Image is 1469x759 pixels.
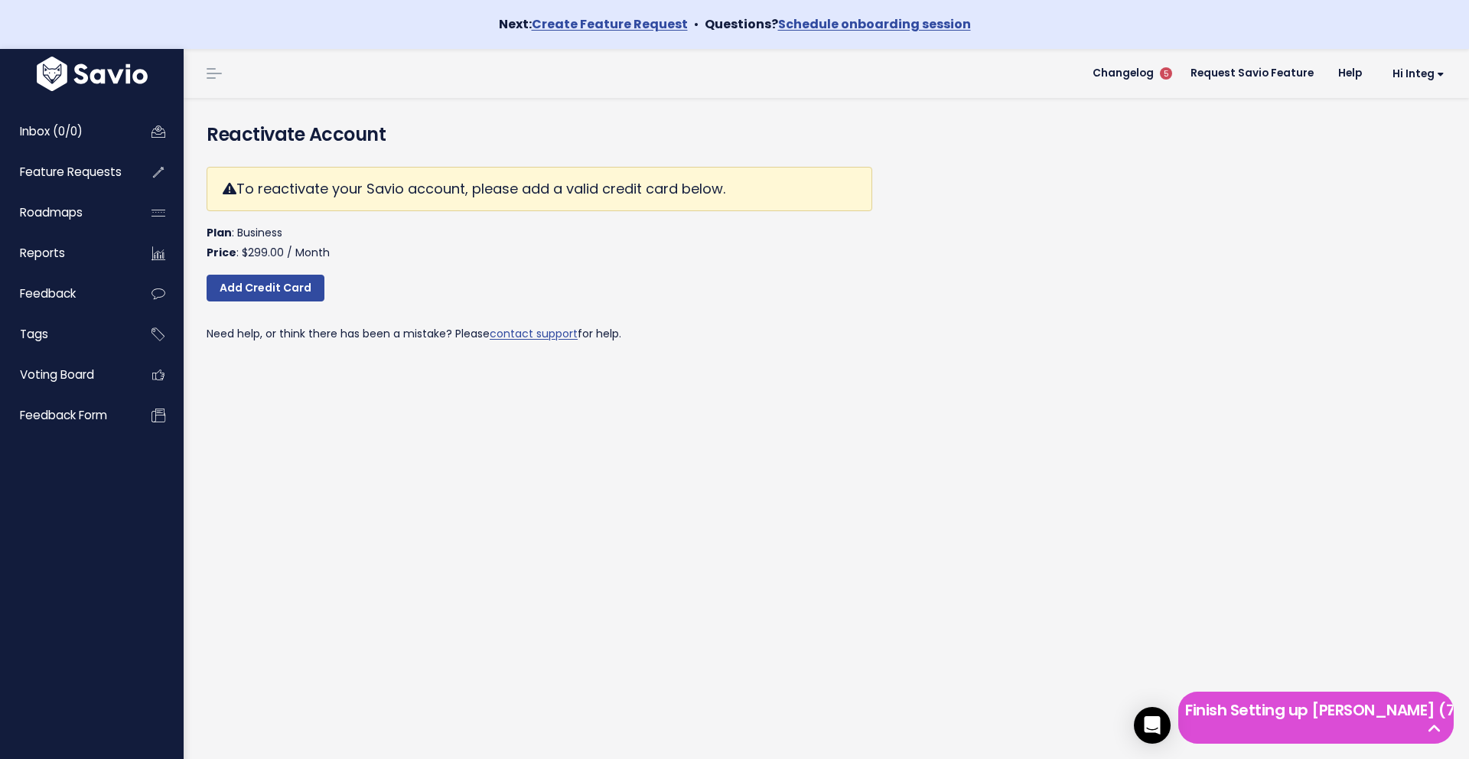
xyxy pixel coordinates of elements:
strong: Plan [207,225,232,240]
a: Create Feature Request [532,15,688,33]
span: Voting Board [20,366,94,383]
span: Inbox (0/0) [20,123,83,139]
a: Feedback [4,276,127,311]
p: : Business : $299.00 / Month [207,223,872,262]
div: To reactivate your Savio account, please add a valid credit card below. [207,167,872,211]
a: Reports [4,236,127,271]
h5: Finish Setting up [PERSON_NAME] (7 left) [1185,699,1447,722]
a: contact support [490,326,578,341]
span: Feedback form [20,407,107,423]
span: Tags [20,326,48,342]
strong: Next: [499,15,688,33]
a: Roadmaps [4,195,127,230]
span: Feature Requests [20,164,122,180]
span: Changelog [1093,68,1154,79]
a: Inbox (0/0) [4,114,127,149]
a: Voting Board [4,357,127,393]
a: Help [1326,62,1374,85]
span: Roadmaps [20,204,83,220]
a: Schedule onboarding session [778,15,971,33]
h4: Reactivate Account [207,121,1446,148]
span: • [694,15,699,33]
img: logo-white.9d6f32f41409.svg [33,57,151,91]
span: 5 [1160,67,1172,80]
span: Feedback [20,285,76,301]
div: Open Intercom Messenger [1134,707,1171,744]
a: Add Credit Card [207,275,324,302]
a: Request Savio Feature [1178,62,1326,85]
a: Feature Requests [4,155,127,190]
span: Reports [20,245,65,261]
a: Feedback form [4,398,127,433]
strong: Price [207,245,236,260]
strong: Questions? [705,15,971,33]
span: Hi integ [1392,68,1445,80]
a: Hi integ [1374,62,1457,86]
a: Tags [4,317,127,352]
p: Need help, or think there has been a mistake? Please for help. [207,324,872,344]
